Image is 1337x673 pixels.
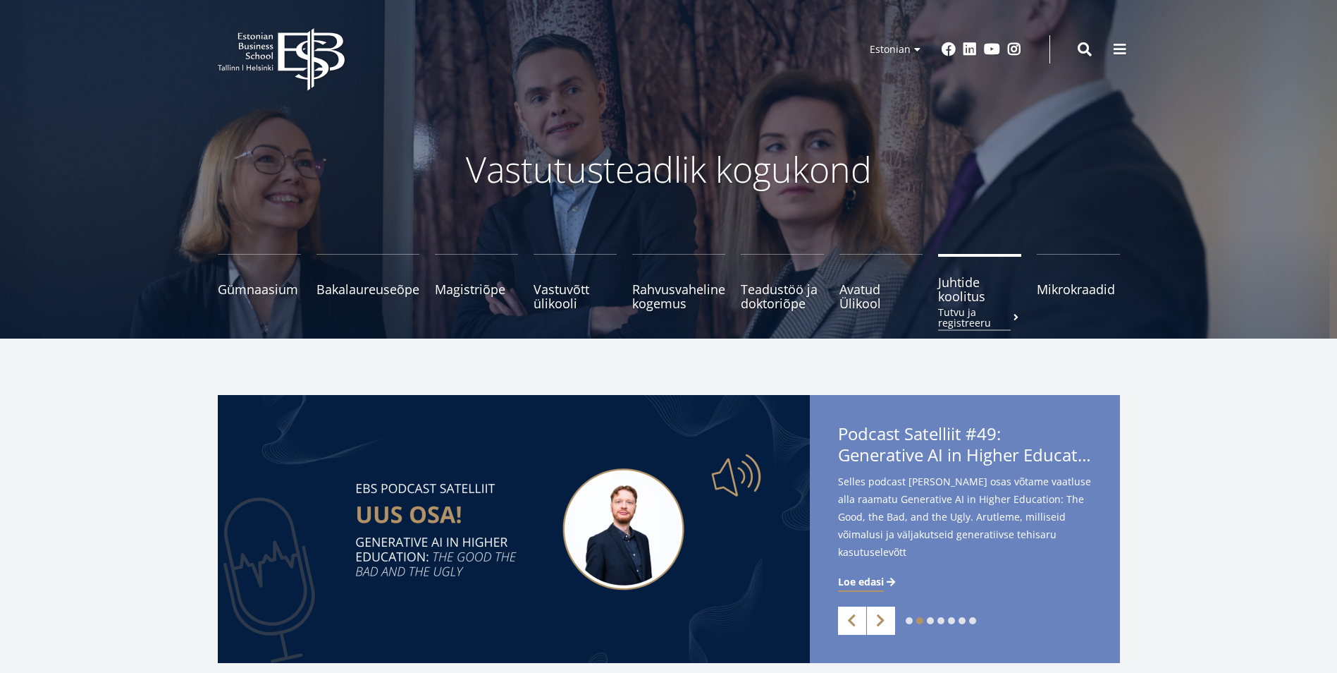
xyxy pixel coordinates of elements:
a: Vastuvõtt ülikooli [534,254,617,310]
span: Magistriõpe [435,282,518,296]
a: Loe edasi [838,575,898,589]
a: Juhtide koolitusTutvu ja registreeru [938,254,1021,310]
span: Podcast Satelliit #49: [838,423,1092,470]
img: satelliit 49 [218,395,810,663]
a: Next [867,607,895,635]
a: 3 [927,617,934,624]
a: Youtube [984,42,1000,56]
a: Previous [838,607,866,635]
p: Vastutusteadlik kogukond [295,148,1042,190]
small: Tutvu ja registreeru [938,307,1021,328]
a: Linkedin [963,42,977,56]
a: 6 [959,617,966,624]
a: 5 [948,617,955,624]
span: Loe edasi [838,575,884,589]
span: Teadustöö ja doktoriõpe [741,282,824,310]
a: 7 [969,617,976,624]
a: 4 [937,617,944,624]
a: 2 [916,617,923,624]
span: Mikrokraadid [1037,282,1120,296]
a: Avatud Ülikool [839,254,923,310]
a: Facebook [942,42,956,56]
span: Juhtide koolitus [938,275,1021,303]
span: Selles podcast [PERSON_NAME] osas võtame vaatluse alla raamatu Generative AI in Higher Education:... [838,473,1092,583]
a: Rahvusvaheline kogemus [632,254,725,310]
span: Avatud Ülikool [839,282,923,310]
a: Teadustöö ja doktoriõpe [741,254,824,310]
a: 1 [906,617,913,624]
span: Bakalaureuseõpe [316,282,419,296]
span: Generative AI in Higher Education: The Good, the Bad, and the Ugly [838,444,1092,466]
a: Bakalaureuseõpe [316,254,419,310]
a: Gümnaasium [218,254,301,310]
a: Mikrokraadid [1037,254,1120,310]
span: Gümnaasium [218,282,301,296]
a: Instagram [1007,42,1021,56]
a: Magistriõpe [435,254,518,310]
span: Vastuvõtt ülikooli [534,282,617,310]
span: Rahvusvaheline kogemus [632,282,725,310]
